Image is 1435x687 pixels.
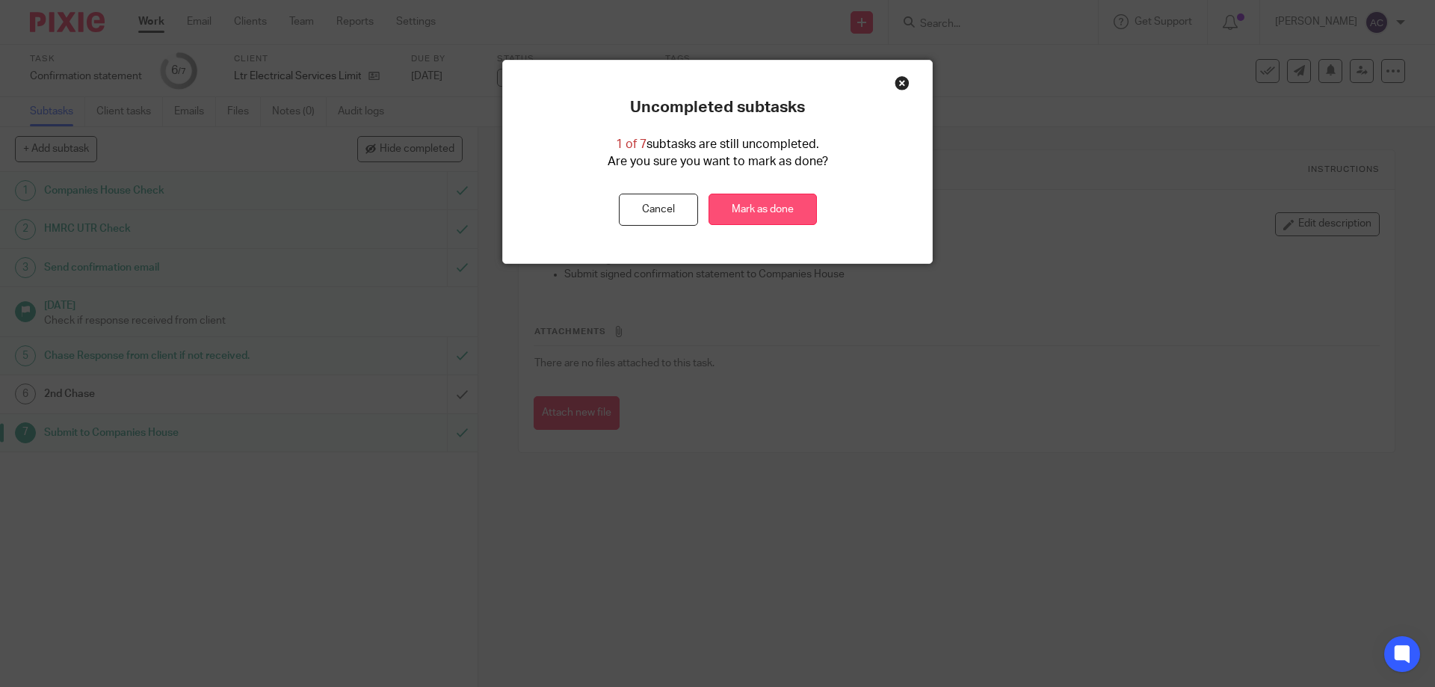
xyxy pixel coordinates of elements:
[630,98,805,117] p: Uncompleted subtasks
[709,194,817,226] a: Mark as done
[608,153,828,170] p: Are you sure you want to mark as done?
[895,76,910,90] div: Close this dialog window
[616,136,819,153] p: subtasks are still uncompleted.
[616,138,646,150] span: 1 of 7
[619,194,698,226] button: Cancel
